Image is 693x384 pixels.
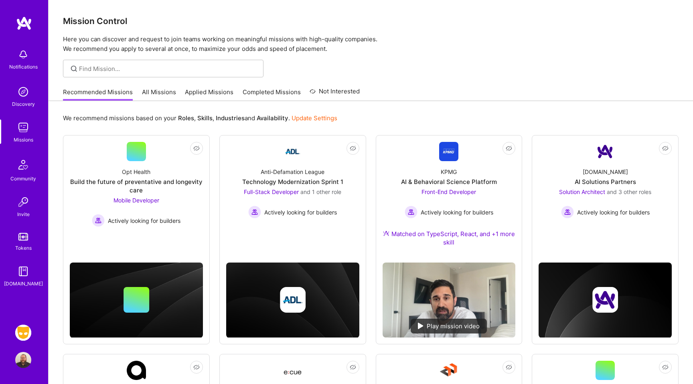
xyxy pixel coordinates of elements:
[226,263,359,338] img: cover
[596,142,615,161] img: Company Logo
[15,194,31,210] img: Invite
[17,210,30,218] div: Invite
[383,142,516,256] a: Company LogoKPMGAI & Behavioral Science PlatformFront-End Developer Actively looking for builders...
[283,363,302,378] img: Company Logo
[92,214,105,227] img: Actively looking for builders
[383,230,516,247] div: Matched on TypeScript, React, and +1 more skill
[4,279,43,288] div: [DOMAIN_NAME]
[300,188,341,195] span: and 1 other role
[178,114,194,122] b: Roles
[539,263,672,338] img: cover
[283,142,302,161] img: Company Logo
[14,155,33,174] img: Community
[243,88,301,101] a: Completed Missions
[559,188,605,195] span: Solution Architect
[63,88,133,101] a: Recommended Missions
[405,206,417,218] img: Actively looking for builders
[226,142,359,236] a: Company LogoAnti-Defamation LeagueTechnology Modernization Sprint 1Full-Stack Developer and 1 oth...
[506,364,512,370] i: icon EyeClosed
[257,114,288,122] b: Availability
[506,145,512,152] i: icon EyeClosed
[261,168,324,176] div: Anti-Defamation League
[69,64,79,73] i: icon SearchGrey
[18,233,28,241] img: tokens
[13,352,33,368] a: User Avatar
[583,168,628,176] div: [DOMAIN_NAME]
[15,244,32,252] div: Tokens
[383,230,389,236] img: Ateam Purple Icon
[79,65,257,73] input: Find Mission...
[280,287,306,313] img: Company logo
[63,34,679,54] p: Here you can discover and request to join teams working on meaningful missions with high-quality ...
[15,263,31,279] img: guide book
[264,208,337,216] span: Actively looking for builders
[70,178,203,194] div: Build the future of preventative and longevity care
[561,206,574,218] img: Actively looking for builders
[197,114,213,122] b: Skills
[418,323,423,329] img: play
[310,87,360,101] a: Not Interested
[63,114,337,122] p: We recommend missions based on your , , and .
[244,188,299,195] span: Full-Stack Developer
[216,114,245,122] b: Industries
[439,361,458,380] img: Company Logo
[242,178,343,186] div: Technology Modernization Sprint 1
[662,145,669,152] i: icon EyeClosed
[662,364,669,370] i: icon EyeClosed
[9,63,38,71] div: Notifications
[15,352,31,368] img: User Avatar
[108,216,180,225] span: Actively looking for builders
[10,174,36,183] div: Community
[15,84,31,100] img: discovery
[127,361,146,380] img: Company Logo
[63,16,679,26] h3: Mission Control
[439,142,458,161] img: Company Logo
[248,206,261,218] img: Actively looking for builders
[350,145,356,152] i: icon EyeClosed
[185,88,233,101] a: Applied Missions
[421,188,476,195] span: Front-End Developer
[193,364,200,370] i: icon EyeClosed
[193,145,200,152] i: icon EyeClosed
[401,178,497,186] div: AI & Behavioral Science Platform
[70,263,203,338] img: cover
[14,135,33,144] div: Missions
[577,208,650,216] span: Actively looking for builders
[12,100,35,108] div: Discovery
[16,16,32,30] img: logo
[70,142,203,236] a: Opt HealthBuild the future of preventative and longevity careMobile Developer Actively looking fo...
[15,325,31,341] img: Grindr: Mobile + BE + Cloud
[421,208,493,216] span: Actively looking for builders
[607,188,651,195] span: and 3 other roles
[15,46,31,63] img: bell
[113,197,159,204] span: Mobile Developer
[15,119,31,135] img: teamwork
[539,142,672,236] a: Company Logo[DOMAIN_NAME]AI Solutions PartnersSolution Architect and 3 other rolesActively lookin...
[441,168,457,176] div: KPMG
[122,168,150,176] div: Opt Health
[292,114,337,122] a: Update Settings
[411,319,487,333] div: Play mission video
[350,364,356,370] i: icon EyeClosed
[592,287,618,313] img: Company logo
[383,263,516,338] img: No Mission
[13,325,33,341] a: Grindr: Mobile + BE + Cloud
[142,88,176,101] a: All Missions
[575,178,636,186] div: AI Solutions Partners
